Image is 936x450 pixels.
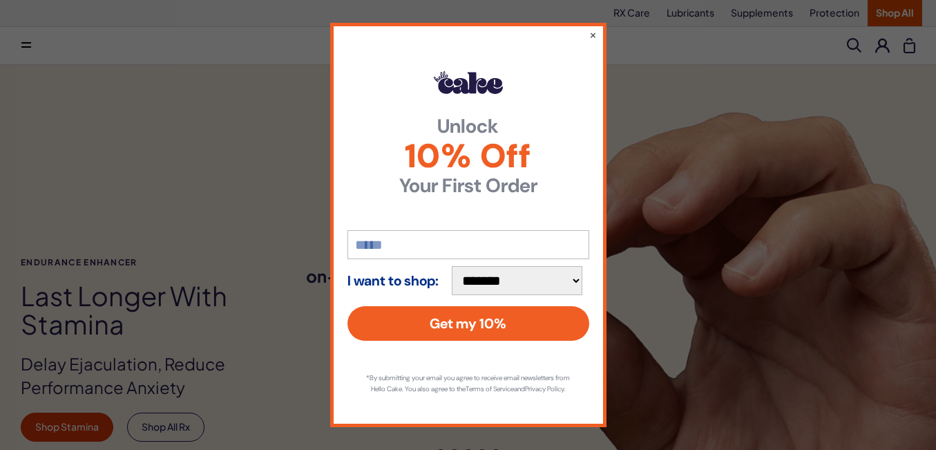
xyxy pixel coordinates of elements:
[466,384,514,393] a: Terms of Service
[361,373,575,395] p: *By submitting your email you agree to receive email newsletters from Hello Cake. You also agree ...
[347,140,589,173] span: 10% Off
[347,306,589,341] button: Get my 10%
[347,176,589,196] strong: Your First Order
[434,71,503,93] img: Hello Cake
[347,273,439,288] strong: I want to shop:
[525,384,564,393] a: Privacy Policy
[589,28,597,41] button: ×
[347,117,589,136] strong: Unlock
